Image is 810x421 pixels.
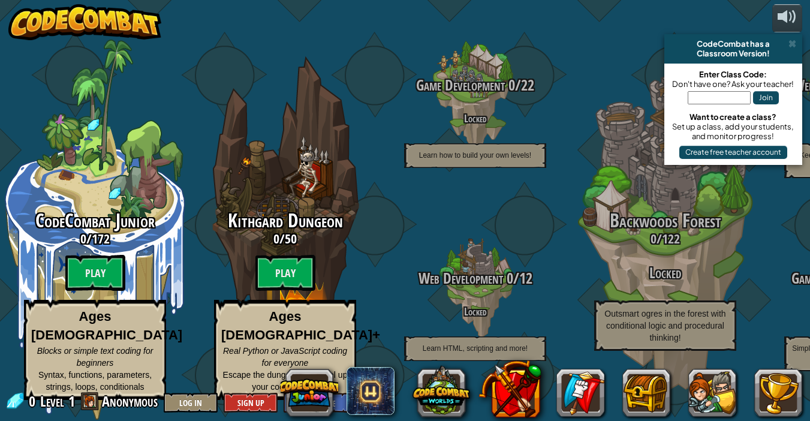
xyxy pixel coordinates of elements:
h4: Locked [380,113,570,124]
span: Level [40,392,64,411]
span: 12 [519,268,532,288]
span: 0 [503,268,513,288]
div: Complete previous world to unlock [190,40,380,420]
span: Blocks or simple text coding for beginners [37,346,153,368]
span: Web Development [418,268,503,288]
span: 172 [92,230,110,248]
strong: Ages [DEMOGRAPHIC_DATA] [31,309,182,342]
span: 0 [651,230,657,248]
btn: Play [255,255,315,291]
div: Don't have one? Ask your teacher! [670,79,796,89]
span: 0 [273,230,279,248]
h3: / [380,77,570,94]
span: Anonymous [102,392,158,411]
span: Real Python or JavaScript coding for everyone [223,346,347,368]
span: 122 [662,230,680,248]
h3: Locked [570,265,760,281]
span: 0 [29,392,39,411]
button: Create free teacher account [679,146,787,159]
div: Want to create a class? [670,112,796,122]
div: CodeCombat has a [669,39,797,49]
span: Game Development [416,75,505,95]
span: 0 [80,230,86,248]
div: Enter Class Code: [670,70,796,79]
h4: Locked [380,306,570,317]
span: 22 [521,75,534,95]
span: 50 [285,230,297,248]
span: Learn HTML, scripting and more! [423,344,528,353]
h3: / [380,270,570,287]
img: CodeCombat - Learn how to code by playing a game [8,4,162,40]
h3: / [570,231,760,246]
div: Classroom Version! [669,49,797,58]
button: Adjust volume [772,4,802,32]
span: Kithgard Dungeon [228,208,343,233]
span: Outsmart ogres in the forest with conditional logic and procedural thinking! [604,309,725,342]
h3: / [190,231,380,246]
button: Log In [164,393,218,413]
span: 1 [68,392,75,411]
button: Join [753,91,779,104]
span: 0 [505,75,515,95]
strong: Ages [DEMOGRAPHIC_DATA]+ [221,309,380,342]
span: Backwoods Forest [610,208,721,233]
button: Sign Up [224,393,278,413]
div: Set up a class, add your students, and monitor progress! [670,122,796,141]
span: Syntax, functions, parameters, strings, loops, conditionals [38,370,152,392]
span: Escape the dungeon and level up your coding skills! [223,370,348,392]
span: Learn how to build your own levels! [419,151,531,160]
btn: Play [65,255,125,291]
span: CodeCombat Junior [35,208,155,233]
